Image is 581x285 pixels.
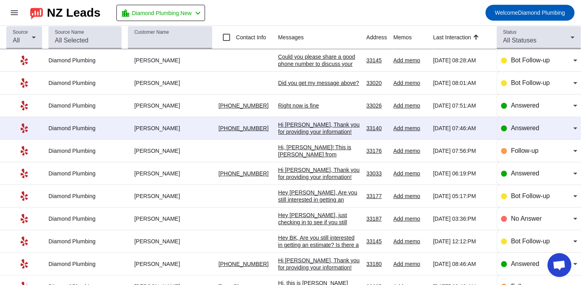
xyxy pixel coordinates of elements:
[128,57,212,64] div: [PERSON_NAME]
[393,238,427,245] div: Add memo
[495,10,518,16] span: Welcome
[393,125,427,132] div: Add memo
[393,147,427,154] div: Add memo
[19,146,29,156] mat-icon: Yelp
[366,215,387,222] div: 33187
[219,102,269,109] a: [PHONE_NUMBER]
[48,238,122,245] div: Diamond Plumbing
[366,79,387,87] div: 33020
[128,102,212,109] div: [PERSON_NAME]
[393,193,427,200] div: Add memo
[511,79,550,86] span: Bot Follow-up
[548,253,571,277] div: Open chat
[116,5,205,21] button: Diamond Plumbing New
[55,30,84,35] mat-label: Source Name
[132,8,192,19] span: Diamond Plumbing New
[10,8,19,17] mat-icon: menu
[19,259,29,269] mat-icon: Yelp
[433,33,471,41] div: Last Interaction
[19,191,29,201] mat-icon: Yelp
[128,193,212,200] div: [PERSON_NAME]
[128,170,212,177] div: [PERSON_NAME]
[433,147,490,154] div: [DATE] 07:56:PM
[278,121,360,150] div: Hi [PERSON_NAME], Thank you for providing your information! We'll get back to you as soon as poss...
[234,33,266,41] label: Contact Info
[278,166,360,195] div: Hi [PERSON_NAME], Thank you for providing your information! We'll get back to you as soon as poss...
[511,57,550,64] span: Bot Follow-up
[48,79,122,87] div: Diamond Plumbing
[511,147,538,154] span: Follow-up
[393,26,433,49] th: Memos
[511,215,542,222] span: No Answer
[128,79,212,87] div: [PERSON_NAME]
[193,8,203,18] mat-icon: chevron_left
[278,26,366,49] th: Messages
[128,147,212,154] div: [PERSON_NAME]
[393,215,427,222] div: Add memo
[48,57,122,64] div: Diamond Plumbing
[393,57,427,64] div: Add memo
[486,5,575,21] button: WelcomeDiamond Plumbing
[219,170,269,177] a: [PHONE_NUMBER]
[13,30,28,35] mat-label: Source
[30,6,43,19] img: logo
[19,237,29,246] mat-icon: Yelp
[366,170,387,177] div: 33033
[19,214,29,223] mat-icon: Yelp
[48,147,122,154] div: Diamond Plumbing
[433,193,490,200] div: [DATE] 05:17:PM
[433,125,490,132] div: [DATE] 07:46:AM
[278,144,360,229] div: Hi, [PERSON_NAME]! This is [PERSON_NAME] from Diamond Plumbing. We're following up on your recent...
[393,79,427,87] div: Add memo
[511,193,550,199] span: Bot Follow-up
[13,37,20,44] span: All
[128,260,212,268] div: [PERSON_NAME]
[433,57,490,64] div: [DATE] 08:28:AM
[278,212,360,254] div: Hey [PERSON_NAME], just checking in to see if you still need help with your project. Please let m...
[393,170,427,177] div: Add memo
[366,125,387,132] div: 33140
[55,36,115,45] input: All Selected
[366,147,387,154] div: 33176
[219,261,269,267] a: [PHONE_NUMBER]
[503,37,536,44] span: All Statuses
[393,260,427,268] div: Add memo
[366,26,393,49] th: Address
[511,238,550,245] span: Bot Follow-up
[48,170,122,177] div: Diamond Plumbing
[121,8,130,18] mat-icon: location_city
[278,79,360,87] div: Did you get my message above?​
[503,30,517,35] mat-label: Status
[433,260,490,268] div: [DATE] 08:46:AM
[128,125,212,132] div: [PERSON_NAME]
[511,260,539,267] span: Answered
[19,56,29,65] mat-icon: Yelp
[511,102,539,109] span: Answered
[48,193,122,200] div: Diamond Plumbing
[511,170,539,177] span: Answered
[19,169,29,178] mat-icon: Yelp
[433,102,490,109] div: [DATE] 07:51:AM
[433,215,490,222] div: [DATE] 03:36:PM
[47,7,101,18] div: NZ Leads
[19,123,29,133] mat-icon: Yelp
[48,125,122,132] div: Diamond Plumbing
[366,238,387,245] div: 33145
[366,57,387,64] div: 33145
[19,101,29,110] mat-icon: Yelp
[134,30,169,35] mat-label: Customer Name
[219,125,269,131] a: [PHONE_NUMBER]
[128,215,212,222] div: [PERSON_NAME]
[278,53,360,75] div: Could you please share a good phone number to discuss your request in more detail?​
[128,238,212,245] div: [PERSON_NAME]
[48,102,122,109] div: Diamond Plumbing
[48,215,122,222] div: Diamond Plumbing
[433,79,490,87] div: [DATE] 08:01:AM
[278,189,360,218] div: Hey [PERSON_NAME], Are you still interested in getting an estimate? Is there a good number to rea...
[366,193,387,200] div: 33177
[433,238,490,245] div: [DATE] 12:12:PM
[393,102,427,109] div: Add memo
[366,102,387,109] div: 33026
[19,78,29,88] mat-icon: Yelp
[48,260,122,268] div: Diamond Plumbing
